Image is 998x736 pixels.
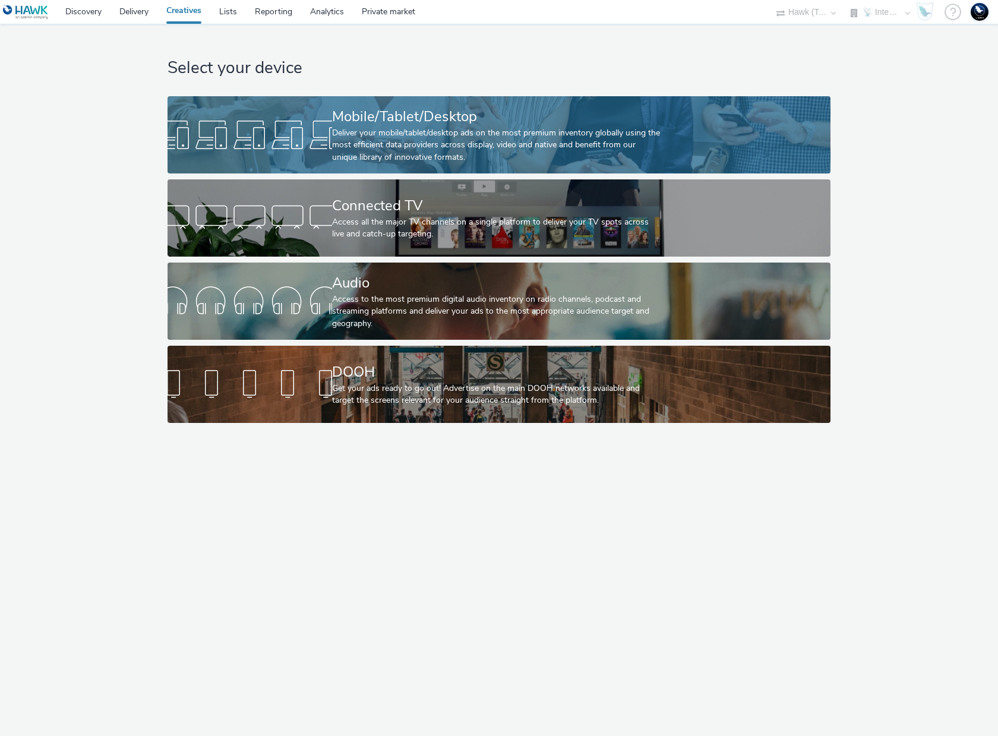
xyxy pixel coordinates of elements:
[332,273,661,293] div: Audio
[332,127,661,163] div: Deliver your mobile/tablet/desktop ads on the most premium inventory globally using the most effi...
[332,383,661,407] div: Get your ads ready to go out! Advertise on the main DOOH networks available and target the screen...
[332,216,661,241] div: Access all the major TV channels on a single platform to deliver your TV spots across live and ca...
[168,179,830,257] a: Connected TVAccess all the major TV channels on a single platform to deliver your TV spots across...
[916,2,934,21] img: Hawk Academy
[971,3,988,21] img: Support Hawk
[332,195,661,216] div: Connected TV
[3,5,49,20] img: undefined Logo
[168,96,830,173] a: Mobile/Tablet/DesktopDeliver your mobile/tablet/desktop ads on the most premium inventory globall...
[332,106,661,127] div: Mobile/Tablet/Desktop
[168,346,830,423] a: DOOHGet your ads ready to go out! Advertise on the main DOOH networks available and target the sc...
[332,362,661,383] div: DOOH
[332,293,661,330] div: Access to the most premium digital audio inventory on radio channels, podcast and streaming platf...
[168,57,830,80] h1: Select your device
[168,263,830,340] a: AudioAccess to the most premium digital audio inventory on radio channels, podcast and streaming ...
[916,2,939,21] a: Hawk Academy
